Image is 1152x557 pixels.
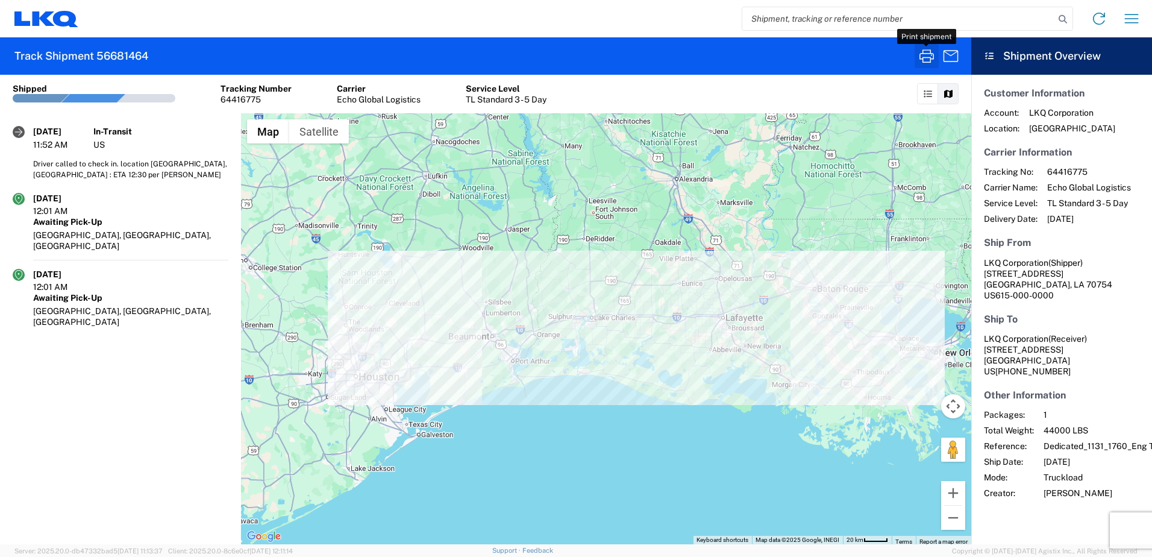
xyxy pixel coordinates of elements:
span: [DATE] [1047,213,1131,224]
div: Tracking Number [221,83,292,94]
h2: Track Shipment 56681464 [14,49,148,63]
span: Client: 2025.20.0-8c6e0cf [168,547,293,555]
span: 64416775 [1047,166,1131,177]
span: [PHONE_NUMBER] [995,367,1071,376]
address: [GEOGRAPHIC_DATA] US [984,333,1139,377]
div: Awaiting Pick-Up [33,216,228,227]
button: Map Scale: 20 km per 37 pixels [843,536,892,544]
span: Packages: [984,409,1034,420]
span: LKQ Corporation [STREET_ADDRESS] [984,334,1087,354]
div: Echo Global Logistics [337,94,421,105]
input: Shipment, tracking or reference number [742,7,1054,30]
div: TL Standard 3 - 5 Day [466,94,546,105]
button: Drag Pegman onto the map to open Street View [941,438,965,462]
button: Zoom in [941,481,965,505]
div: 64416775 [221,94,292,105]
span: Account: [984,107,1019,118]
h5: Ship From [984,237,1139,248]
div: Driver called to check in. location [GEOGRAPHIC_DATA], [GEOGRAPHIC_DATA] : ETA 12:30 per [PERSON_... [33,159,228,180]
span: Ship Date: [984,456,1034,467]
span: [DATE] 11:13:37 [117,547,163,555]
a: Open this area in Google Maps (opens a new window) [244,529,284,544]
a: Support [492,547,522,554]
div: [DATE] [33,126,93,137]
span: Total Weight: [984,425,1034,436]
div: Awaiting Pick-Up [33,292,228,303]
div: 12:01 AM [33,282,93,292]
span: [STREET_ADDRESS] [984,269,1063,278]
span: Delivery Date: [984,213,1038,224]
span: Copyright © [DATE]-[DATE] Agistix Inc., All Rights Reserved [952,546,1138,556]
button: Zoom out [941,506,965,530]
span: Tracking No: [984,166,1038,177]
a: Terms [895,538,912,545]
h5: Carrier Information [984,146,1139,158]
header: Shipment Overview [971,37,1152,75]
span: (Receiver) [1048,334,1087,344]
button: Map camera controls [941,394,965,418]
div: US [93,139,228,150]
span: Reference: [984,441,1034,452]
span: Echo Global Logistics [1047,182,1131,193]
div: [DATE] [33,193,93,204]
span: Location: [984,123,1019,134]
div: 12:01 AM [33,206,93,216]
div: Carrier [337,83,421,94]
span: Carrier Name: [984,182,1038,193]
div: [DATE] [33,269,93,280]
span: Mode: [984,472,1034,483]
div: [GEOGRAPHIC_DATA], [GEOGRAPHIC_DATA], [GEOGRAPHIC_DATA] [33,306,228,327]
button: Keyboard shortcuts [697,536,748,544]
h5: Customer Information [984,87,1139,99]
button: Show satellite imagery [289,119,349,143]
span: 20 km [847,537,863,543]
span: 615-000-0000 [995,291,1054,300]
div: 11:52 AM [33,139,93,150]
span: Map data ©2025 Google, INEGI [756,537,839,543]
span: Server: 2025.20.0-db47332bad5 [14,547,163,555]
div: In-Transit [93,126,228,137]
span: Service Level: [984,198,1038,209]
button: Show street map [247,119,289,143]
span: LKQ Corporation [1029,107,1115,118]
span: [DATE] 12:11:14 [249,547,293,555]
span: [GEOGRAPHIC_DATA] [1029,123,1115,134]
div: [GEOGRAPHIC_DATA], [GEOGRAPHIC_DATA], [GEOGRAPHIC_DATA] [33,230,228,251]
address: [GEOGRAPHIC_DATA], LA 70754 US [984,257,1139,301]
h5: Other Information [984,389,1139,401]
span: (Shipper) [1048,258,1083,268]
div: Shipped [13,83,47,94]
a: Feedback [522,547,553,554]
h5: Ship To [984,313,1139,325]
img: Google [244,529,284,544]
a: Report a map error [919,538,968,545]
span: Creator: [984,488,1034,499]
div: Service Level [466,83,546,94]
span: TL Standard 3 - 5 Day [1047,198,1131,209]
span: LKQ Corporation [984,258,1048,268]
